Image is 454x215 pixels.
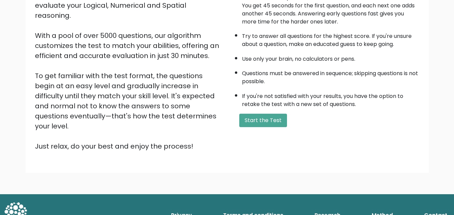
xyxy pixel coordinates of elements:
[242,52,419,63] li: Use only your brain, no calculators or pens.
[242,89,419,108] li: If you're not satisfied with your results, you have the option to retake the test with a new set ...
[242,66,419,86] li: Questions must be answered in sequence; skipping questions is not possible.
[239,114,287,127] button: Start the Test
[242,29,419,48] li: Try to answer all questions for the highest score. If you're unsure about a question, make an edu...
